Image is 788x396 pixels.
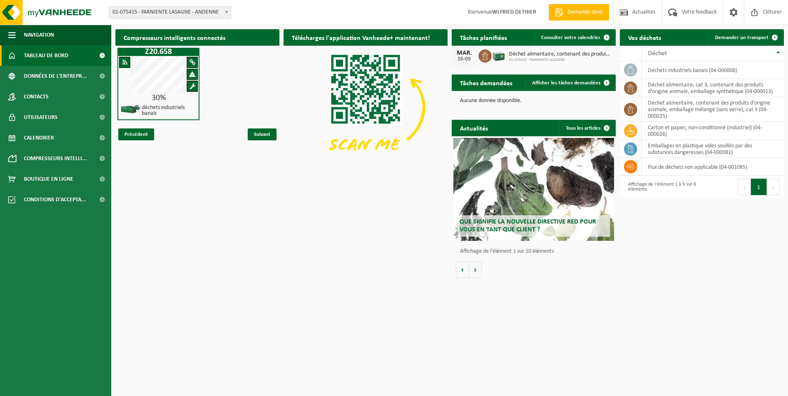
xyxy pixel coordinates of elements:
span: Compresseurs intelli... [24,148,87,169]
span: Utilisateurs [24,107,58,128]
div: 30% [118,94,199,102]
span: Tableau de bord [24,45,68,66]
h2: Téléchargez l'application Vanheede+ maintenant! [284,29,438,45]
h4: déchets industriels banals [142,105,196,116]
a: Tous les articles [559,120,615,136]
h2: Tâches planifiées [452,29,515,45]
span: Consulter votre calendrier [541,35,600,40]
span: 01-075415 - FARNIENTE LASAGNE [509,58,612,63]
span: Demande devis [565,8,605,16]
button: Next [767,179,780,195]
span: Précédent [118,128,154,140]
a: Consulter votre calendrier [535,29,615,46]
td: déchet alimentaire, cat 3, contenant des produits d'origine animale, emballage synthétique (04-00... [642,79,784,97]
span: Contacts [24,86,49,107]
span: Demander un transport [715,35,769,40]
a: Afficher les tâches demandées [525,75,615,91]
p: Aucune donnée disponible. [460,98,607,104]
a: Demander un transport [708,29,783,46]
iframe: chat widget [4,378,138,396]
button: 1 [751,179,767,195]
td: déchets industriels banals (04-000008) [642,61,784,79]
h2: Vos déchets [620,29,669,45]
h1: Z20.658 [120,48,197,56]
span: Afficher les tâches demandées [532,80,600,86]
p: Affichage de l'élément 1 sur 10 éléments [460,249,612,254]
td: déchet alimentaire, contenant des produits d'origine animale, emballage mélangé (sans verre), cat... [642,97,784,122]
h2: Tâches demandées [452,75,521,91]
div: MAR. [456,50,472,56]
td: flux de déchets non applicable (04-001085) [642,158,784,176]
span: Données de l'entrepr... [24,66,87,86]
span: Conditions d'accepta... [24,189,86,210]
img: Download de VHEPlus App [284,46,448,169]
a: Demande devis [549,4,609,21]
h2: Actualités [452,120,496,136]
div: 16-09 [456,56,472,62]
span: 01-075415 - FARNIENTE LASAGNE - ANDENNE [109,6,231,19]
h2: Compresseurs intelligents connectés [115,29,279,45]
span: Déchet [648,50,667,57]
span: Que signifie la nouvelle directive RED pour vous en tant que client ? [460,219,596,233]
img: PB-LB-0680-HPE-GN-01 [492,48,506,62]
img: HK-XZ-20-GN-03 [120,104,141,114]
button: Previous [738,179,751,195]
span: Déchet alimentaire, contenant des produits d'origine animale, emballage mélangé ... [509,51,612,58]
span: Suivant [248,128,277,140]
button: Volgende [469,261,482,278]
strong: WLFRIED DETHIER [492,9,536,15]
td: carton et papier, non-conditionné (industriel) (04-000026) [642,122,784,140]
span: 01-075415 - FARNIENTE LASAGNE - ANDENNE [109,7,231,18]
span: Calendrier [24,128,54,148]
span: Boutique en ligne [24,169,73,189]
a: Que signifie la nouvelle directive RED pour vous en tant que client ? [453,138,614,241]
button: Vorige [456,261,469,278]
div: Affichage de l'élément 1 à 6 sur 6 éléments [624,178,698,196]
span: Navigation [24,25,54,45]
td: emballages en plastique vides souillés par des substances dangereuses (04-000081) [642,140,784,158]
